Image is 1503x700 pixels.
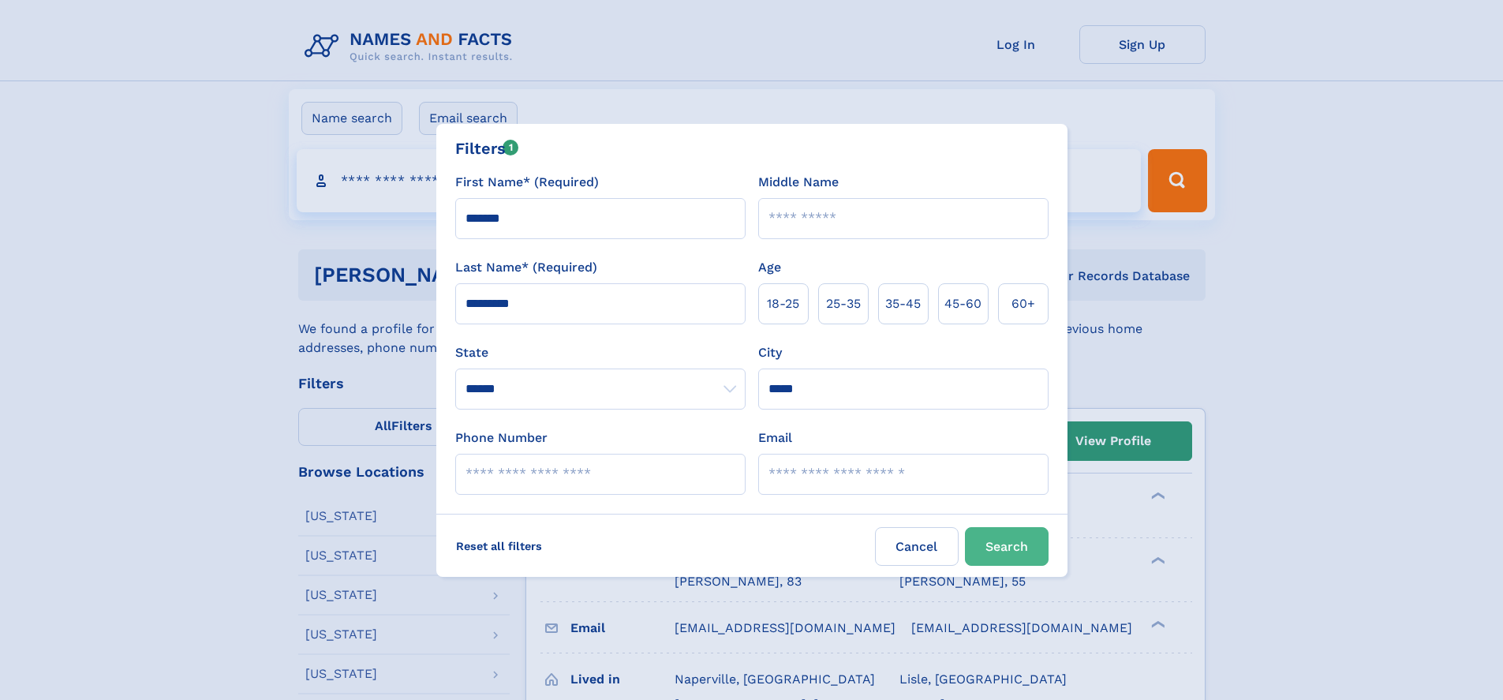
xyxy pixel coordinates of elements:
label: State [455,343,746,362]
label: City [758,343,782,362]
button: Search [965,527,1049,566]
label: Reset all filters [446,527,552,565]
label: First Name* (Required) [455,173,599,192]
div: Filters [455,137,519,160]
label: Middle Name [758,173,839,192]
label: Email [758,429,792,447]
label: Age [758,258,781,277]
span: 45‑60 [944,294,981,313]
span: 60+ [1011,294,1035,313]
label: Phone Number [455,429,548,447]
span: 18‑25 [767,294,799,313]
label: Last Name* (Required) [455,258,597,277]
span: 35‑45 [885,294,921,313]
span: 25‑35 [826,294,861,313]
label: Cancel [875,527,959,566]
